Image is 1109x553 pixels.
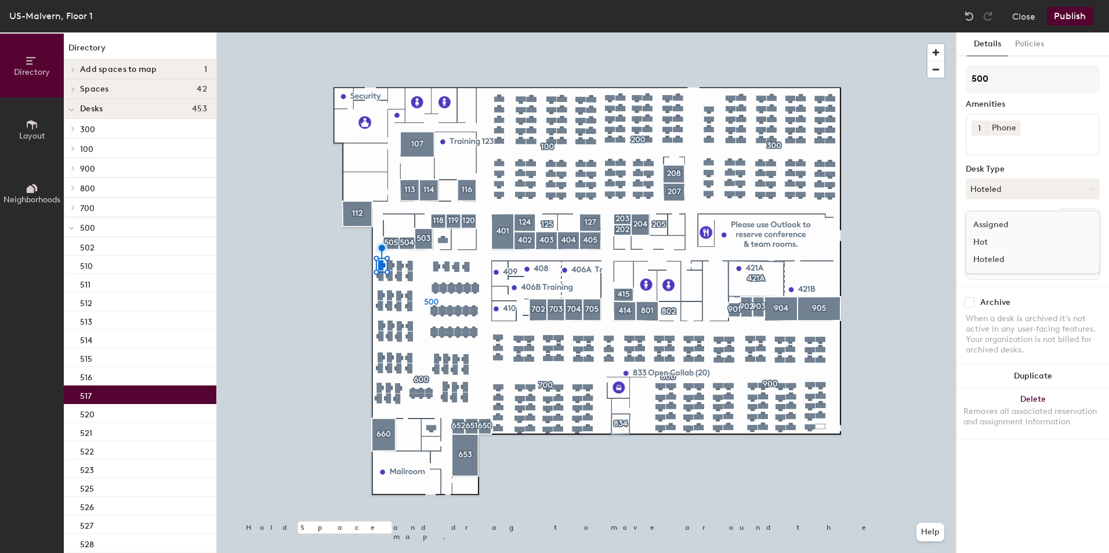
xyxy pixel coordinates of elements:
[1012,7,1035,26] button: Close
[80,203,95,213] span: 700
[967,32,1008,56] button: Details
[982,10,994,22] img: Redo
[80,223,95,233] span: 500
[80,125,95,134] span: 300
[204,65,207,74] span: 1
[966,216,1082,234] div: Assigned
[956,365,1109,388] button: Duplicate
[80,295,92,308] p: 512
[956,388,1109,439] button: DeleteRemoves all associated reservation and assignment information
[972,121,987,136] button: 1
[80,481,94,494] p: 525
[80,388,92,401] p: 517
[80,369,92,383] p: 516
[80,184,95,194] span: 800
[80,276,90,290] p: 511
[14,67,50,77] span: Directory
[80,536,94,550] p: 528
[966,234,1082,251] div: Hot
[80,499,94,512] p: 526
[966,251,1082,268] div: Hoteled
[192,104,207,114] span: 453
[963,10,975,22] img: Undo
[9,9,93,23] div: US-Malvern, Floor 1
[80,239,95,253] p: 502
[966,100,1100,109] div: Amenities
[80,425,92,438] p: 521
[80,104,103,114] span: Desks
[980,298,1010,307] div: Archive
[3,195,60,205] span: Neighborhoods
[80,85,109,94] span: Spaces
[80,462,94,475] p: 523
[80,314,92,327] p: 513
[1047,7,1093,26] button: Publish
[80,332,92,345] p: 514
[987,121,1021,136] div: Phone
[80,144,93,154] span: 100
[19,131,45,141] span: Layout
[80,164,95,174] span: 900
[80,443,94,457] p: 522
[80,351,92,364] p: 515
[80,518,93,531] p: 527
[978,122,981,134] span: 1
[80,65,157,74] span: Add spaces to map
[963,406,1102,427] div: Removes all associated reservation and assignment information
[80,406,95,420] p: 520
[80,258,93,271] p: 510
[1057,209,1100,228] button: Ungroup
[966,314,1100,355] div: When a desk is archived it's not active in any user-facing features. Your organization is not bil...
[966,165,1100,174] div: Desk Type
[64,42,216,60] h1: Directory
[966,179,1100,199] button: Hoteled
[916,523,944,541] button: Help
[1008,32,1051,56] button: Policies
[197,85,207,94] span: 42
